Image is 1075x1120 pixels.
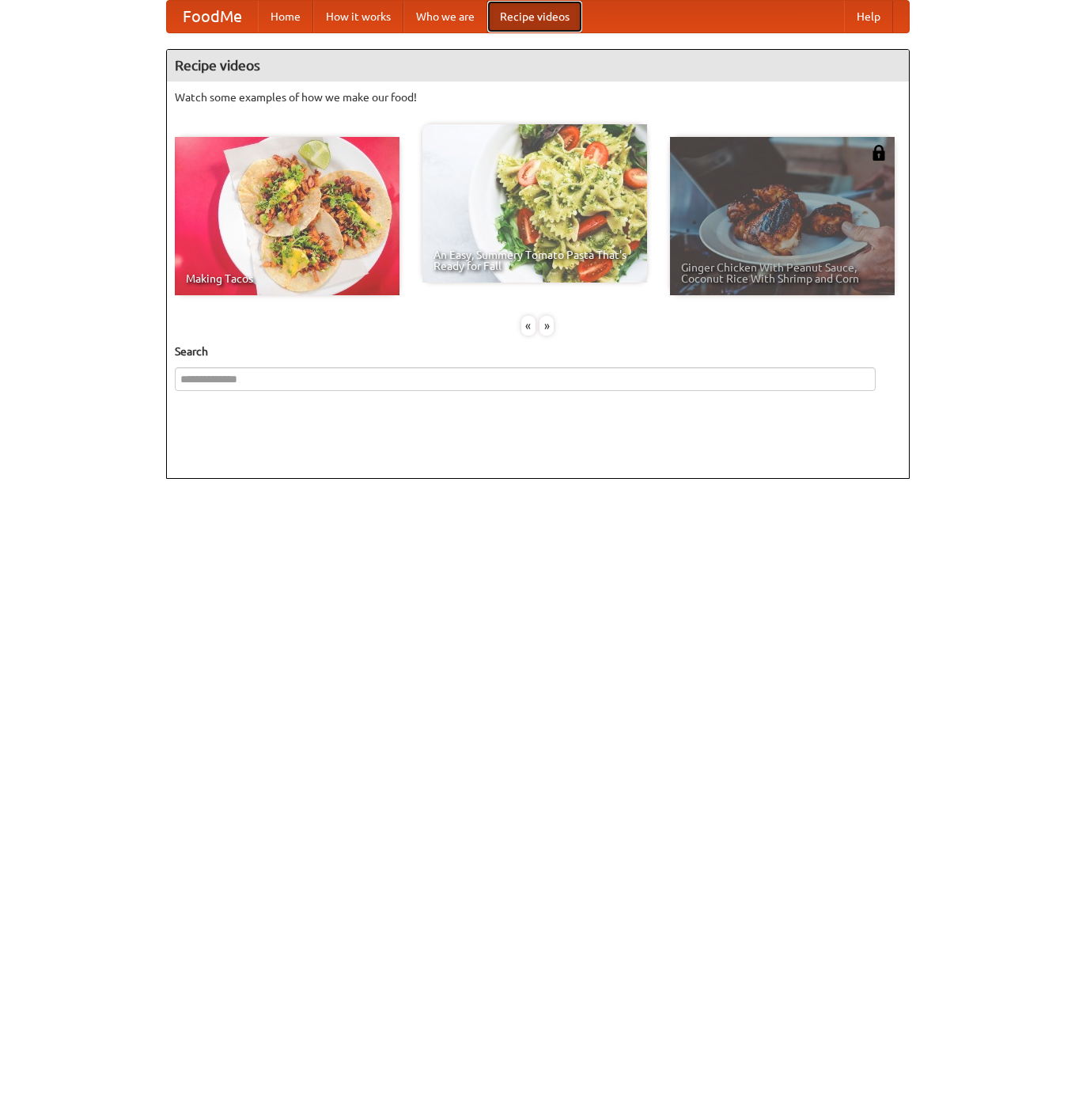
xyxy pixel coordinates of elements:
span: An Easy, Summery Tomato Pasta That's Ready for Fall [433,249,636,271]
a: Recipe videos [487,1,582,32]
a: An Easy, Summery Tomato Pasta That's Ready for Fall [422,124,647,283]
a: How it works [313,1,403,32]
div: « [521,316,536,336]
a: Home [258,1,313,32]
a: Help [844,1,893,32]
span: Making Tacos [186,273,388,284]
a: Who we are [403,1,487,32]
a: FoodMe [167,1,258,32]
p: Watch some examples of how we make our food! [175,89,901,105]
h5: Search [175,344,901,359]
div: » [539,316,554,336]
h4: Recipe videos [167,50,909,82]
img: 483408.png [871,145,887,161]
a: Making Tacos [175,137,399,295]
